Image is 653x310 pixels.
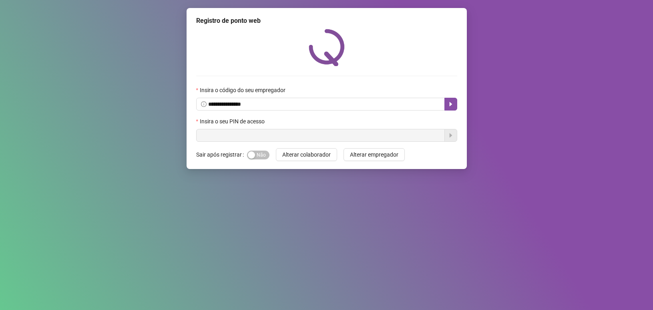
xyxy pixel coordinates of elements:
[201,101,207,107] span: info-circle
[282,150,331,159] span: Alterar colaborador
[276,148,337,161] button: Alterar colaborador
[448,101,454,107] span: caret-right
[196,86,291,95] label: Insira o código do seu empregador
[350,150,398,159] span: Alterar empregador
[196,117,270,126] label: Insira o seu PIN de acesso
[344,148,405,161] button: Alterar empregador
[309,29,345,66] img: QRPoint
[196,148,247,161] label: Sair após registrar
[196,16,457,26] div: Registro de ponto web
